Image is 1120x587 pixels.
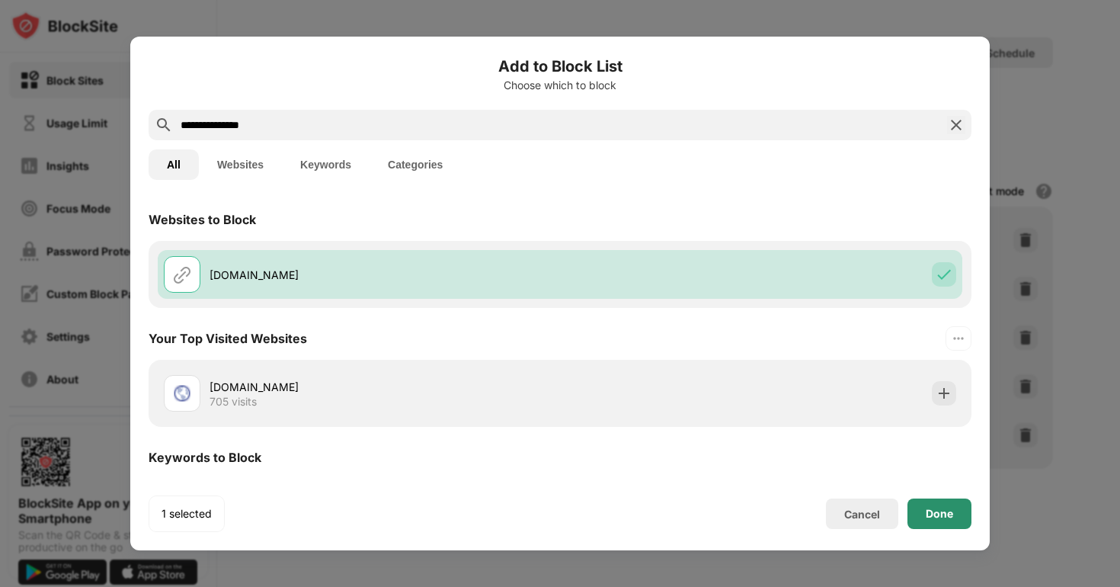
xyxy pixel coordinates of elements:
[149,55,971,78] h6: Add to Block List
[173,265,191,284] img: url.svg
[210,395,257,409] div: 705 visits
[926,508,953,520] div: Done
[210,379,560,395] div: [DOMAIN_NAME]
[149,450,261,465] div: Keywords to Block
[282,149,370,180] button: Keywords
[149,79,971,91] div: Choose which to block
[844,508,880,521] div: Cancel
[155,116,173,134] img: search.svg
[210,267,560,283] div: [DOMAIN_NAME]
[149,212,256,227] div: Websites to Block
[162,506,212,521] div: 1 selected
[947,116,965,134] img: search-close
[149,149,199,180] button: All
[173,384,191,403] img: favicons
[370,149,461,180] button: Categories
[199,149,282,180] button: Websites
[149,331,307,346] div: Your Top Visited Websites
